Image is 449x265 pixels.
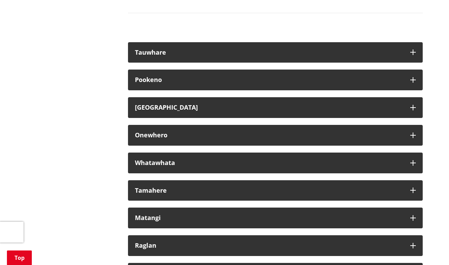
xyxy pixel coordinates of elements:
div: Matangi [135,214,403,221]
button: Raglan [128,235,423,256]
div: Pookeno [135,76,403,83]
div: Whatawhata [135,159,403,166]
iframe: Messenger Launcher [417,236,442,261]
button: Whatawhata [128,153,423,173]
div: Onewhero [135,132,403,139]
button: Pookeno [128,70,423,90]
button: Onewhero [128,125,423,146]
strong: Tauwhare [135,48,166,56]
div: Tamahere [135,187,403,194]
button: [GEOGRAPHIC_DATA] [128,97,423,118]
button: Tamahere [128,180,423,201]
div: [GEOGRAPHIC_DATA] [135,104,403,111]
div: Raglan [135,242,403,249]
button: Matangi [128,208,423,228]
a: Top [7,250,32,265]
button: Tauwhare [128,42,423,63]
